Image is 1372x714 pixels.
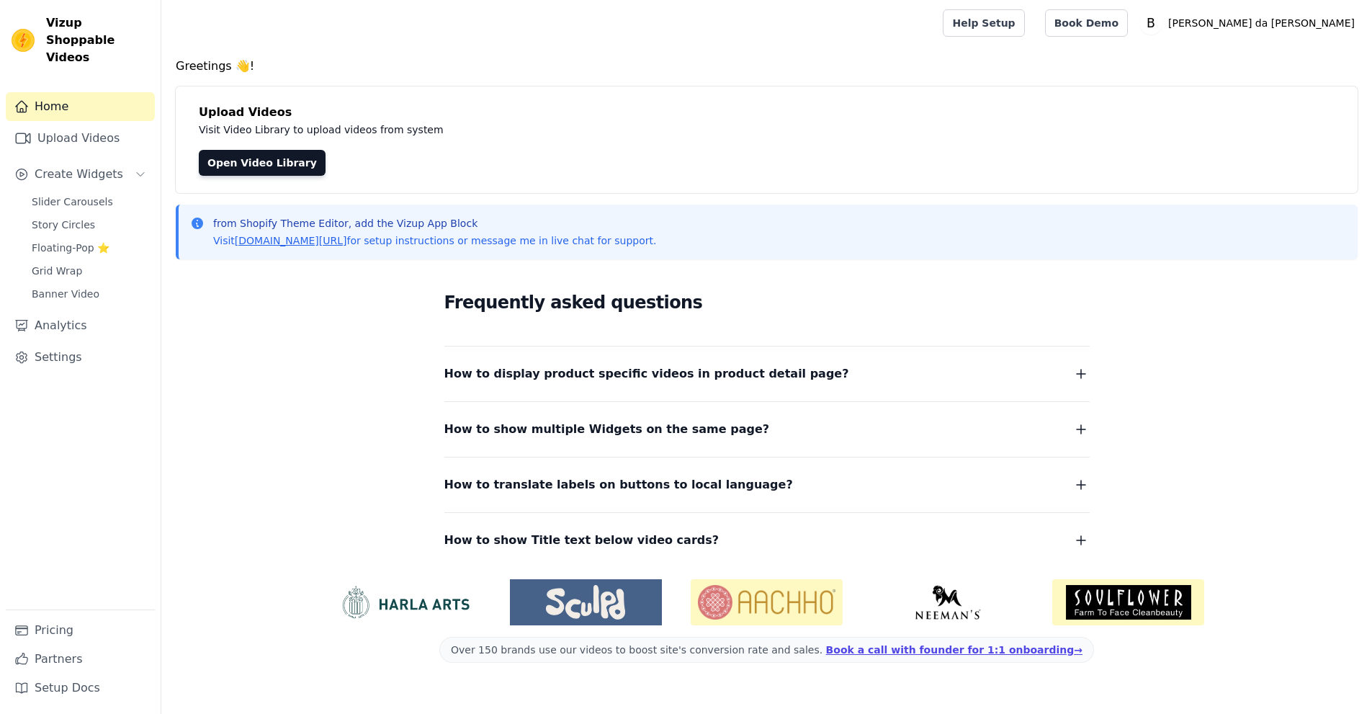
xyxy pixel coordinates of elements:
[6,160,155,189] button: Create Widgets
[444,419,770,439] span: How to show multiple Widgets on the same page?
[510,585,662,620] img: Sculpd US
[444,530,1090,550] button: How to show Title text below video cards?
[1045,9,1128,37] a: Book Demo
[444,288,1090,317] h2: Frequently asked questions
[32,195,113,209] span: Slider Carousels
[12,29,35,52] img: Vizup
[199,104,1335,121] h4: Upload Videos
[691,579,843,625] img: Aachho
[235,235,347,246] a: [DOMAIN_NAME][URL]
[32,218,95,232] span: Story Circles
[871,585,1023,620] img: Neeman's
[6,311,155,340] a: Analytics
[6,645,155,674] a: Partners
[32,287,99,301] span: Banner Video
[32,241,109,255] span: Floating-Pop ⭐
[6,92,155,121] a: Home
[176,58,1358,75] h4: Greetings 👋!
[46,14,149,66] span: Vizup Shoppable Videos
[32,264,82,278] span: Grid Wrap
[329,585,481,620] img: HarlaArts
[199,150,326,176] a: Open Video Library
[35,166,123,183] span: Create Widgets
[444,475,793,495] span: How to translate labels on buttons to local language?
[23,192,155,212] a: Slider Carousels
[444,364,1090,384] button: How to display product specific videos in product detail page?
[199,121,844,138] p: Visit Video Library to upload videos from system
[23,284,155,304] a: Banner Video
[213,233,656,248] p: Visit for setup instructions or message me in live chat for support.
[6,674,155,702] a: Setup Docs
[23,261,155,281] a: Grid Wrap
[444,530,719,550] span: How to show Title text below video cards?
[444,419,1090,439] button: How to show multiple Widgets on the same page?
[943,9,1024,37] a: Help Setup
[444,364,849,384] span: How to display product specific videos in product detail page?
[826,644,1082,656] a: Book a call with founder for 1:1 onboarding
[1162,10,1360,36] p: [PERSON_NAME] da [PERSON_NAME]
[6,124,155,153] a: Upload Videos
[23,238,155,258] a: Floating-Pop ⭐
[1052,579,1204,625] img: Soulflower
[6,343,155,372] a: Settings
[1147,16,1155,30] text: B
[1139,10,1360,36] button: B [PERSON_NAME] da [PERSON_NAME]
[6,616,155,645] a: Pricing
[23,215,155,235] a: Story Circles
[444,475,1090,495] button: How to translate labels on buttons to local language?
[213,216,656,231] p: from Shopify Theme Editor, add the Vizup App Block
